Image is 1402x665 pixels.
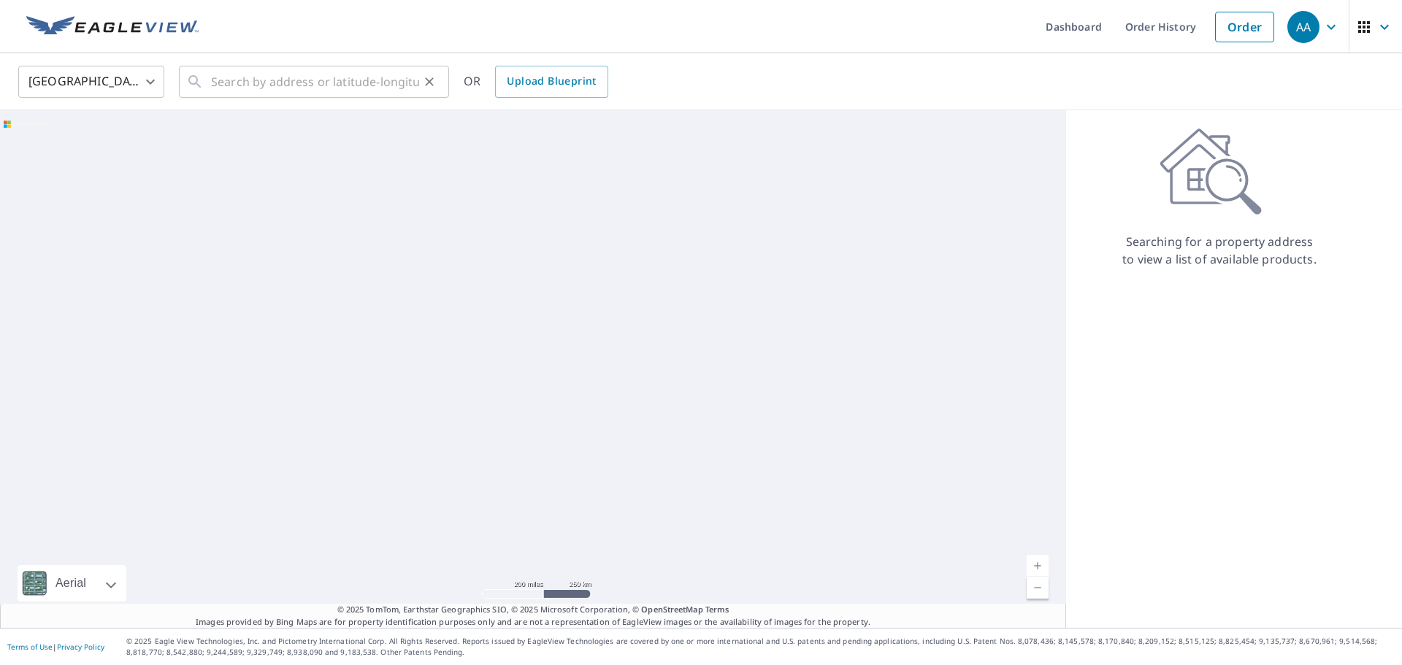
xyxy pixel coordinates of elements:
[1122,233,1317,268] p: Searching for a property address to view a list of available products.
[7,642,104,651] p: |
[495,66,608,98] a: Upload Blueprint
[211,61,419,102] input: Search by address or latitude-longitude
[419,72,440,92] button: Clear
[18,565,126,601] div: Aerial
[1027,555,1049,577] a: Current Level 5, Zoom In
[337,604,729,616] span: © 2025 TomTom, Earthstar Geographics SIO, © 2025 Microsoft Corporation, ©
[705,604,729,615] a: Terms
[126,636,1395,658] p: © 2025 Eagle View Technologies, Inc. and Pictometry International Corp. All Rights Reserved. Repo...
[1287,11,1319,43] div: AA
[7,642,53,652] a: Terms of Use
[57,642,104,652] a: Privacy Policy
[1027,577,1049,599] a: Current Level 5, Zoom Out
[26,16,199,38] img: EV Logo
[51,565,91,601] div: Aerial
[464,66,608,98] div: OR
[18,61,164,102] div: [GEOGRAPHIC_DATA]
[507,72,596,91] span: Upload Blueprint
[1215,12,1274,42] a: Order
[641,604,702,615] a: OpenStreetMap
